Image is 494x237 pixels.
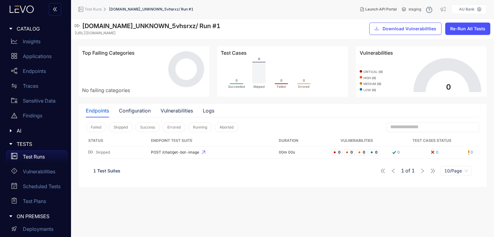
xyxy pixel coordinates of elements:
[430,149,438,156] a: 0
[161,108,193,113] div: Vulnerabilities
[96,150,110,154] span: Skipped
[445,23,490,35] button: Re-Run All Tests
[6,195,67,210] a: Test Plans
[369,149,380,155] span: 0
[23,184,61,189] p: Scheduled Tests
[385,135,479,147] th: Test Cases Status
[140,125,155,129] span: Success
[377,82,381,86] b: ( 0 )
[372,76,376,80] b: ( 0 )
[23,113,42,118] p: Findings
[6,180,67,195] a: Scheduled Tests
[188,122,212,132] button: Running
[193,125,207,129] span: Running
[23,83,38,89] p: Traces
[236,78,237,82] tspan: 0
[276,135,329,147] th: Duration
[281,78,283,82] tspan: 0
[6,165,67,180] a: Vulnerabilities
[363,88,376,92] span: low
[91,125,101,129] span: Failed
[9,142,13,146] span: caret-right
[6,50,67,65] a: Applications
[220,125,233,129] span: Aborted
[355,4,402,14] button: Launch API Portal
[221,50,344,56] div: Test Cases
[303,78,305,82] tspan: 0
[93,168,120,173] span: 1 Test Suites
[23,226,53,232] p: Deployments
[258,57,260,61] tspan: 8
[375,26,379,31] span: download
[75,31,116,35] span: [URL][DOMAIN_NAME]
[444,166,468,176] span: 10/Page
[17,141,62,147] span: TESTS
[11,112,17,119] span: warning
[86,108,109,113] div: Endpoints
[167,125,181,129] span: Errored
[17,214,62,219] span: ON PREMISES
[365,7,397,11] span: Launch API Portal
[135,122,160,132] button: Success
[369,23,442,35] button: downloadDownload Vulnerabilities
[215,122,238,132] button: Aborted
[6,109,67,124] a: Findings
[9,214,13,218] span: caret-right
[6,95,67,109] a: Sensitive Data
[52,7,57,12] span: double-left
[391,149,400,156] a: 0
[408,7,421,11] span: staging
[6,150,67,165] a: Test Runs
[363,82,381,86] span: medium
[468,149,473,156] a: 0
[253,85,265,89] tspan: Skipped
[82,87,130,93] span: No failing categories
[277,85,286,88] tspan: Failed
[9,27,13,31] span: caret-right
[23,198,46,204] p: Test Plans
[23,98,56,104] p: Sensitive Data
[360,50,393,56] span: Vulnerabilities
[9,129,13,133] span: caret-right
[23,68,46,74] p: Endpoints
[450,26,485,31] span: Re-Run All Tests
[23,154,45,159] p: Test Runs
[276,147,329,159] td: 00m 00s
[23,169,55,174] p: Vulnerabilities
[49,3,61,15] button: double-left
[329,135,385,147] th: Vulnerabilities
[228,85,245,88] tspan: Succeeded
[82,50,135,56] span: Top Failing Categories
[356,149,367,155] span: 0
[86,122,106,132] button: Failed
[17,128,62,133] span: AI
[332,149,343,155] span: 0
[162,122,186,132] button: Errored
[149,135,276,147] th: Endpoint Test Suite
[11,83,17,89] span: swap
[363,76,376,80] span: high
[109,7,194,11] span: [DOMAIN_NAME]_UNKNOWN_5vhsrxz / Run # 1
[412,168,415,173] span: 1
[4,22,67,35] div: CATALOG
[446,83,451,91] text: 0
[363,70,383,74] span: critical
[23,39,40,44] p: Insights
[401,168,404,173] span: 1
[4,124,67,137] div: AI
[109,122,133,132] button: Skipped
[383,26,436,31] span: Download Vulnerabilities
[379,70,383,74] b: ( 0 )
[4,210,67,223] div: ON PREMISES
[203,108,214,113] div: Logs
[23,53,52,59] p: Applications
[86,135,149,147] th: Status
[114,125,128,129] span: Skipped
[17,26,62,32] span: CATALOG
[151,150,274,154] span: POST /chat/get-bot-image
[85,7,102,11] span: Test Runs
[372,88,376,92] b: ( 0 )
[82,22,220,30] span: [DOMAIN_NAME]_UNKNOWN_5vhsrxz / Run # 1
[6,35,67,50] a: Insights
[6,80,67,95] a: Traces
